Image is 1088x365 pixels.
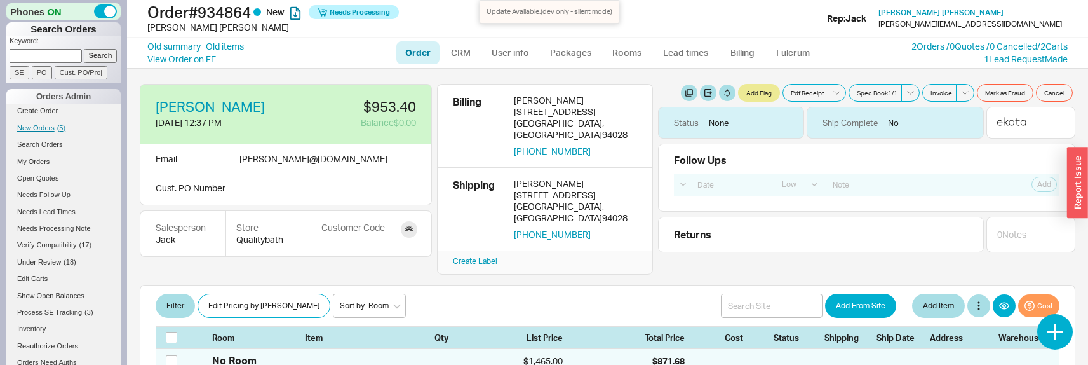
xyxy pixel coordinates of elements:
[17,258,61,266] span: Under Review
[239,152,387,166] div: [PERSON_NAME] @ [DOMAIN_NAME]
[767,41,819,64] a: Fulcrum
[147,53,216,64] a: View Order on FE
[977,84,1033,102] button: Mark as Fraud
[514,229,591,240] button: [PHONE_NUMBER]
[6,340,121,353] a: Reauthorize Orders
[6,238,121,252] a: Verify Compatibility(17)
[6,188,121,202] a: Needs Follow Up
[140,174,432,205] div: Cust. PO Number
[208,298,319,313] span: Edit Pricing by [PERSON_NAME]
[330,3,390,21] span: Needs Processing
[147,3,547,21] h1: Order # 934864
[6,322,121,336] a: Inventory
[876,332,925,343] div: Ship Date
[321,221,385,234] div: Customer Code
[826,176,968,193] input: Note
[6,155,121,169] a: My Orders
[998,332,1049,343] div: Warehouse
[997,228,1026,241] div: 0 Note s
[746,88,772,98] span: Add Flag
[47,5,62,18] span: ON
[984,53,1068,64] a: 1Lead RequestMade
[236,221,300,234] div: Store
[79,241,92,249] span: ( 17 )
[849,84,902,102] button: Spec Book1/1
[10,36,121,49] p: Keyword:
[266,6,285,17] span: New
[911,41,1037,52] a: 2Orders /0Quotes /0 Cancelled
[6,272,121,286] a: Edit Carts
[6,121,121,135] a: New Orders(5)
[514,178,637,189] div: [PERSON_NAME]
[720,41,765,64] a: Billing
[6,205,121,219] a: Needs Lead Times
[6,3,121,20] div: Phones
[147,40,201,53] a: Old summary
[514,106,637,118] div: [STREET_ADDRESS]
[305,332,429,343] div: Item
[514,146,591,157] button: [PHONE_NUMBER]
[1036,84,1073,102] button: Cancel
[930,88,952,98] span: Invoice
[156,294,195,318] button: Filter
[824,332,871,343] div: Shipping
[709,117,729,128] div: None
[10,66,29,79] input: SE
[690,176,772,193] input: Date
[738,84,780,102] button: Add Flag
[6,138,121,151] a: Search Orders
[674,155,727,166] div: Follow Ups
[1018,294,1059,317] button: Cost
[1044,88,1064,98] span: Cancel
[857,88,897,98] span: Spec Book 1 / 1
[6,89,121,104] div: Orders Admin
[503,332,563,343] div: List Price
[6,104,121,118] a: Create Order
[156,152,177,166] div: Email
[823,117,878,128] div: Ship Complete
[17,241,77,249] span: Verify Compatibility
[878,20,1062,29] div: [PERSON_NAME][EMAIL_ADDRESS][DOMAIN_NAME]
[442,41,480,64] a: CRM
[156,116,284,129] div: [DATE] 12:37 PM
[514,118,637,141] div: [GEOGRAPHIC_DATA] , [GEOGRAPHIC_DATA] 94028
[514,201,637,224] div: [GEOGRAPHIC_DATA] , [GEOGRAPHIC_DATA] 94028
[6,22,121,36] h1: Search Orders
[774,332,819,343] div: Status
[64,258,76,266] span: ( 18 )
[807,107,984,139] div: No
[236,233,300,246] div: Qualitybath
[482,41,539,64] a: User info
[930,332,993,343] div: Address
[6,256,121,269] a: Under Review(18)
[1031,177,1057,192] button: Add
[17,224,91,232] span: Needs Processing Note
[147,21,547,34] div: [PERSON_NAME] [PERSON_NAME]
[541,41,601,64] a: Packages
[6,289,121,303] a: Show Open Balances
[654,41,718,64] a: Lead times
[294,100,416,114] div: $953.40
[645,332,692,343] div: Total Price
[1037,179,1051,189] span: Add
[912,294,965,318] button: Add Item
[674,228,978,242] div: Returns
[923,298,954,313] span: Add Item
[697,332,766,343] div: Cost
[6,172,121,185] a: Open Quotes
[17,191,71,198] span: Needs Follow Up
[878,8,1004,17] a: [PERSON_NAME] [PERSON_NAME]
[836,298,885,313] span: Add From Site
[453,95,504,157] div: Billing
[721,294,823,318] input: Search Site
[57,124,65,132] span: ( 5 )
[782,84,828,102] button: Pdf Receipt
[985,88,1025,98] span: Mark as Fraud
[32,66,52,79] input: PO
[827,12,866,25] div: Rep: Jack
[825,294,896,318] button: Add From Site
[84,308,93,316] span: ( 3 )
[55,66,107,79] input: Cust. PO/Proj
[206,40,244,53] a: Old items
